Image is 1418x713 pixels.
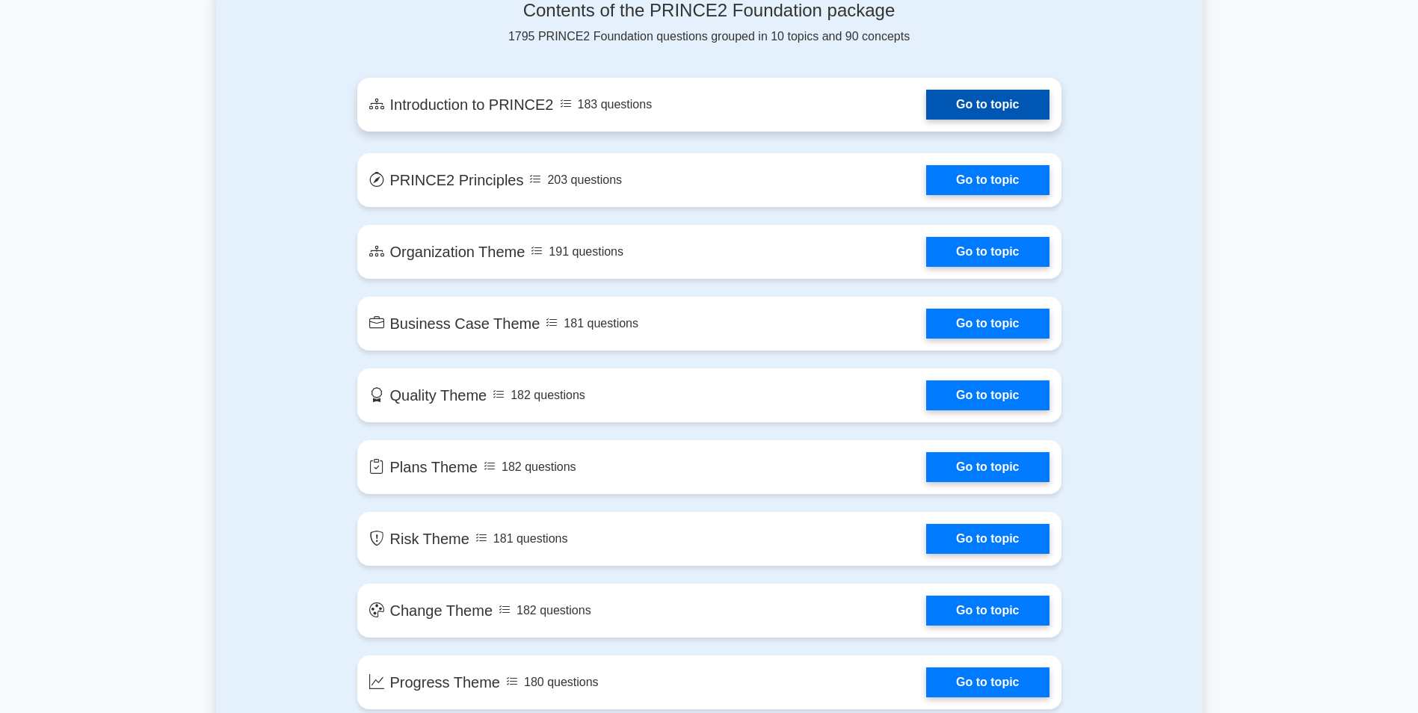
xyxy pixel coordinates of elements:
[926,309,1049,339] a: Go to topic
[926,452,1049,482] a: Go to topic
[926,380,1049,410] a: Go to topic
[926,667,1049,697] a: Go to topic
[926,237,1049,267] a: Go to topic
[926,596,1049,626] a: Go to topic
[926,165,1049,195] a: Go to topic
[926,90,1049,120] a: Go to topic
[926,524,1049,554] a: Go to topic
